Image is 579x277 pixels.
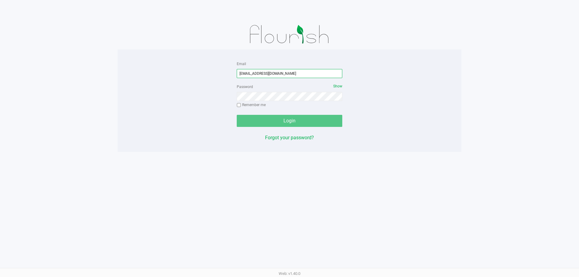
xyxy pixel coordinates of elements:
span: Web: v1.40.0 [279,271,300,276]
button: Forgot your password? [265,134,314,141]
label: Email [237,61,246,67]
label: Remember me [237,102,266,108]
label: Password [237,84,253,90]
input: Remember me [237,103,241,107]
span: Show [333,84,342,88]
